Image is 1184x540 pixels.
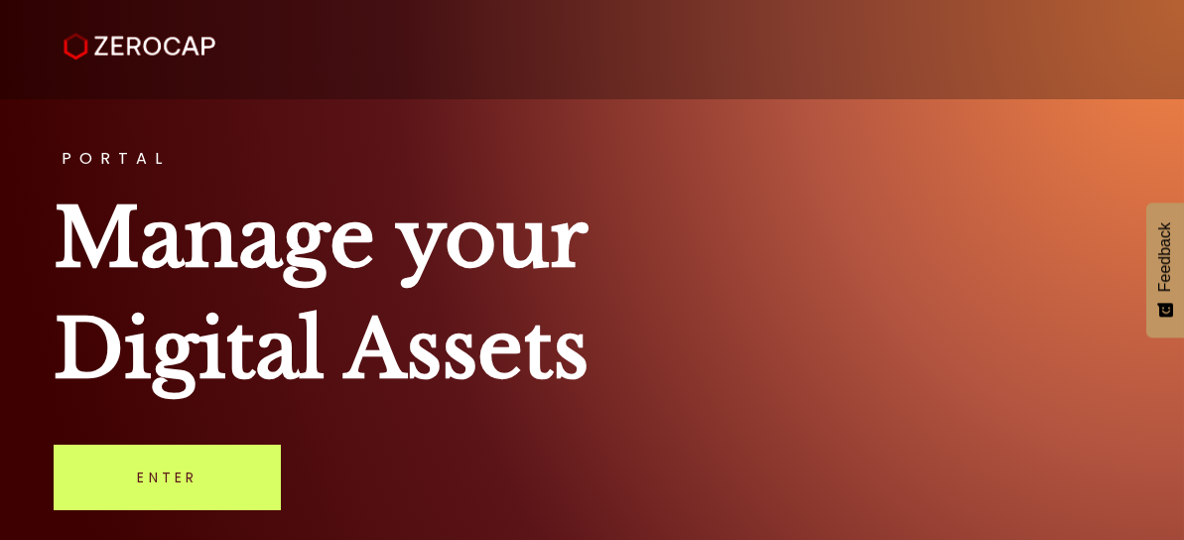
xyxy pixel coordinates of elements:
a: Enter [54,445,281,510]
h1: Manage your Digital Assets [54,183,1129,405]
button: Feedback - Show survey [1146,202,1184,337]
img: ZeroCap [64,33,215,61]
span: Feedback [1156,222,1174,292]
h3: PORTAL [54,151,1129,167]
